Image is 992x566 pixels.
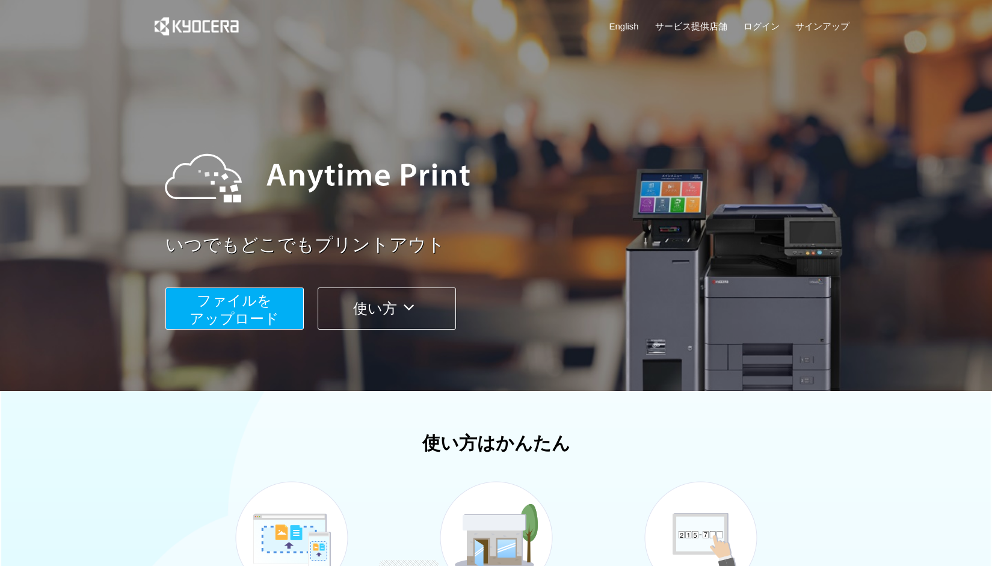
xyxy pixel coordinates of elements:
[165,288,304,330] button: ファイルを​​アップロード
[655,20,727,32] a: サービス提供店舗
[318,288,456,330] button: 使い方
[795,20,849,32] a: サインアップ
[744,20,780,32] a: ログイン
[189,292,279,327] span: ファイルを ​​アップロード
[165,232,857,258] a: いつでもどこでもプリントアウト
[609,20,639,32] a: English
